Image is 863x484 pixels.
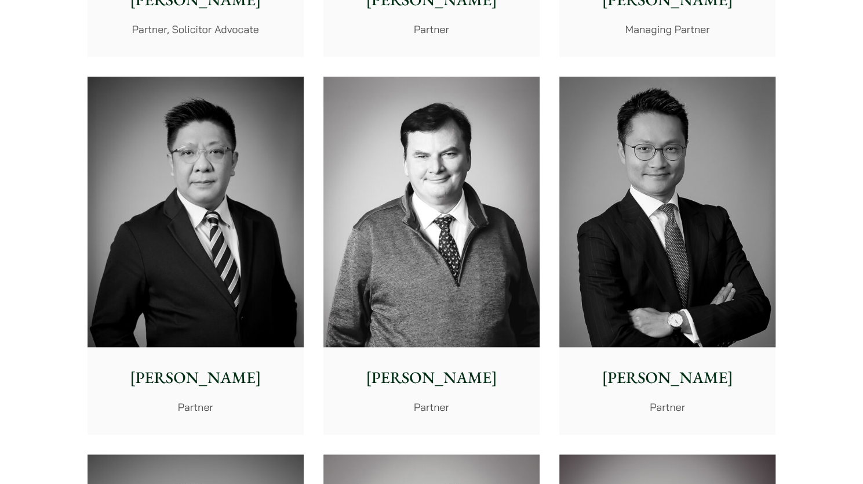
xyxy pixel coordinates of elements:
[333,366,530,390] p: [PERSON_NAME]
[333,399,530,415] p: Partner
[569,366,766,390] p: [PERSON_NAME]
[569,21,766,37] p: Managing Partner
[569,399,766,415] p: Partner
[97,21,294,37] p: Partner, Solicitor Advocate
[97,399,294,415] p: Partner
[323,77,540,435] a: [PERSON_NAME] Partner
[333,21,530,37] p: Partner
[559,77,775,435] a: [PERSON_NAME] Partner
[97,366,294,390] p: [PERSON_NAME]
[88,77,304,435] a: [PERSON_NAME] Partner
